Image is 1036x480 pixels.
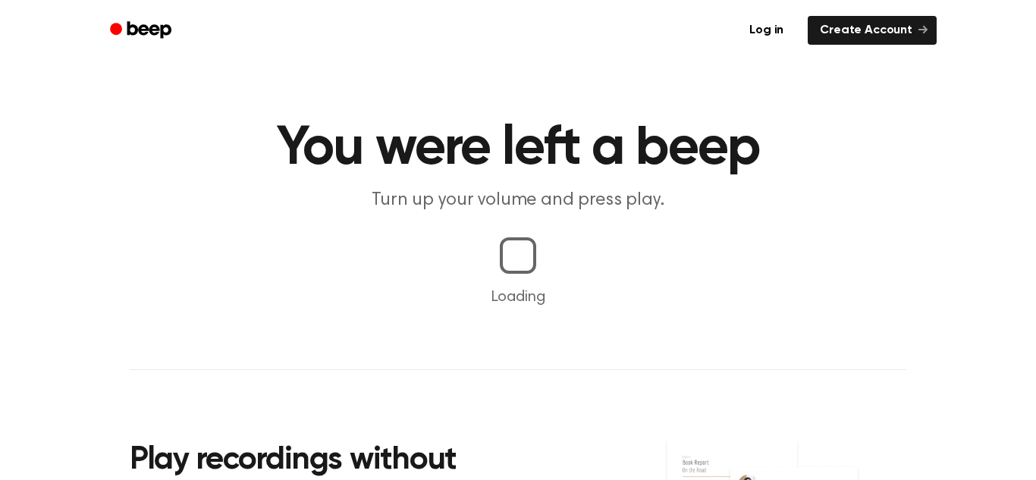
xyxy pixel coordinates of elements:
h1: You were left a beep [130,121,906,176]
a: Log in [734,13,799,48]
p: Turn up your volume and press play. [227,188,809,213]
a: Create Account [808,16,937,45]
a: Beep [99,16,185,45]
p: Loading [18,286,1018,309]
